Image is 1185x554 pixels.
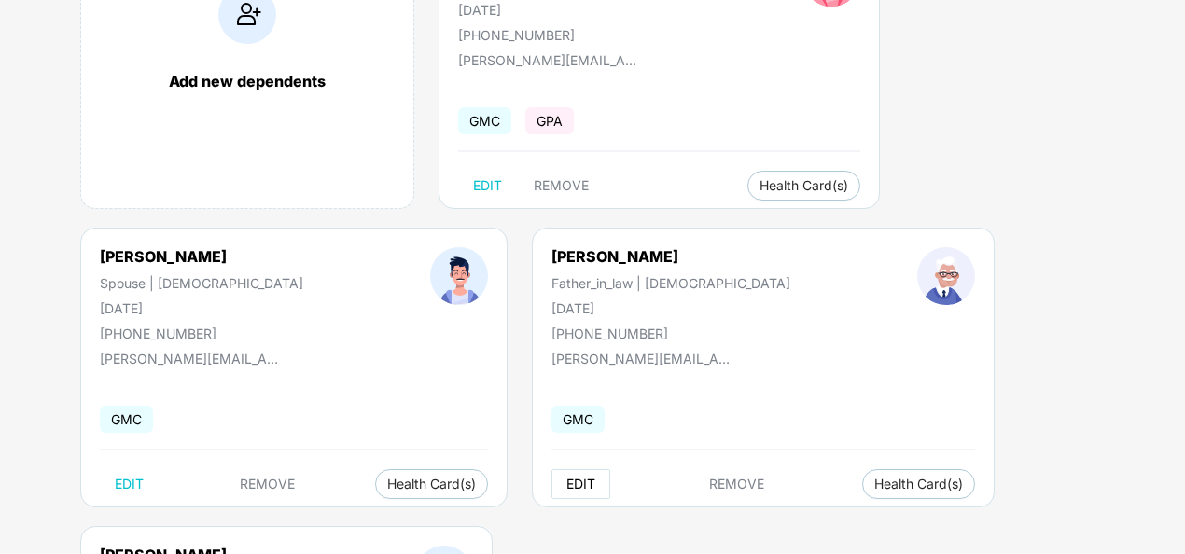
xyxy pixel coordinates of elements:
[917,247,975,305] img: profileImage
[100,72,395,90] div: Add new dependents
[551,275,790,291] div: Father_in_law | [DEMOGRAPHIC_DATA]
[100,247,303,266] div: [PERSON_NAME]
[760,181,848,190] span: Health Card(s)
[566,477,595,492] span: EDIT
[430,247,488,305] img: profileImage
[458,2,676,18] div: [DATE]
[100,275,303,291] div: Spouse | [DEMOGRAPHIC_DATA]
[551,247,790,266] div: [PERSON_NAME]
[100,325,303,341] div: [PHONE_NUMBER]
[551,406,605,433] span: GMC
[747,171,860,201] button: Health Card(s)
[874,479,963,489] span: Health Card(s)
[551,300,790,316] div: [DATE]
[551,325,790,341] div: [PHONE_NUMBER]
[473,178,502,193] span: EDIT
[458,107,511,134] span: GMC
[519,171,604,201] button: REMOVE
[375,469,488,499] button: Health Card(s)
[458,27,676,43] div: [PHONE_NUMBER]
[100,469,159,499] button: EDIT
[100,406,153,433] span: GMC
[709,477,764,492] span: REMOVE
[525,107,574,134] span: GPA
[225,469,310,499] button: REMOVE
[458,171,517,201] button: EDIT
[240,477,295,492] span: REMOVE
[100,351,286,367] div: [PERSON_NAME][EMAIL_ADDRESS][PERSON_NAME][PERSON_NAME][DOMAIN_NAME]
[100,300,303,316] div: [DATE]
[551,351,738,367] div: [PERSON_NAME][EMAIL_ADDRESS][PERSON_NAME][PERSON_NAME][DOMAIN_NAME]
[387,479,476,489] span: Health Card(s)
[694,469,779,499] button: REMOVE
[551,469,610,499] button: EDIT
[534,178,589,193] span: REMOVE
[458,52,645,68] div: [PERSON_NAME][EMAIL_ADDRESS][PERSON_NAME][PERSON_NAME][DOMAIN_NAME]
[115,477,144,492] span: EDIT
[862,469,975,499] button: Health Card(s)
